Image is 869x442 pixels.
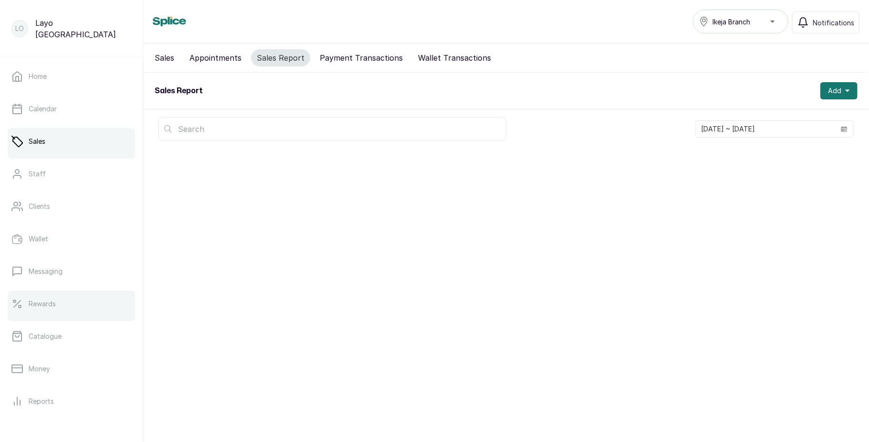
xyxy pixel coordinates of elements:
[158,117,506,141] input: Search
[29,169,46,179] p: Staff
[8,161,135,187] a: Staff
[155,85,203,97] h1: Sales Report
[8,226,135,252] a: Wallet
[29,267,63,276] p: Messaging
[412,49,497,66] button: Wallet Transactions
[8,388,135,415] a: Reports
[29,364,50,374] p: Money
[29,332,62,341] p: Catalogue
[184,49,247,66] button: Appointments
[8,193,135,220] a: Clients
[251,49,310,66] button: Sales Report
[696,121,835,137] input: Select date
[8,96,135,122] a: Calendar
[841,126,848,132] svg: calendar
[693,10,788,33] button: Ikeja Branch
[149,49,180,66] button: Sales
[712,17,750,27] span: Ikeja Branch
[8,63,135,90] a: Home
[29,234,48,244] p: Wallet
[29,397,54,406] p: Reports
[820,82,858,99] button: Add
[314,49,408,66] button: Payment Transactions
[828,86,841,96] span: Add
[29,72,47,81] p: Home
[8,258,135,285] a: Messaging
[8,291,135,317] a: Rewards
[29,202,50,211] p: Clients
[35,17,131,40] p: Layo [GEOGRAPHIC_DATA]
[29,137,45,146] p: Sales
[813,18,854,28] span: Notifications
[29,104,57,114] p: Calendar
[8,128,135,155] a: Sales
[8,356,135,382] a: Money
[8,323,135,350] a: Catalogue
[15,24,24,33] p: LO
[792,11,859,33] button: Notifications
[29,299,56,309] p: Rewards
